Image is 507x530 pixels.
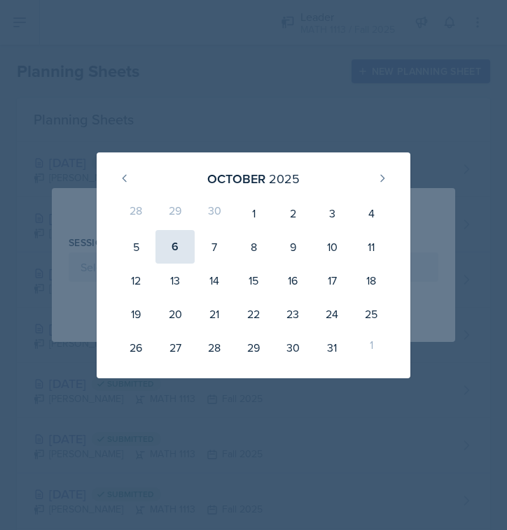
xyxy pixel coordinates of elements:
[155,230,195,264] div: 6
[312,264,352,297] div: 17
[155,331,195,364] div: 27
[273,230,312,264] div: 9
[352,331,391,364] div: 1
[234,196,273,230] div: 1
[116,264,155,297] div: 12
[312,230,352,264] div: 10
[116,297,155,331] div: 19
[155,264,195,297] div: 13
[234,264,273,297] div: 15
[116,331,155,364] div: 26
[195,230,234,264] div: 7
[273,331,312,364] div: 30
[207,169,265,188] div: October
[195,297,234,331] div: 21
[195,264,234,297] div: 14
[352,264,391,297] div: 18
[273,297,312,331] div: 23
[352,297,391,331] div: 25
[273,264,312,297] div: 16
[352,230,391,264] div: 11
[195,331,234,364] div: 28
[273,196,312,230] div: 2
[195,196,234,230] div: 30
[155,196,195,230] div: 29
[312,297,352,331] div: 24
[234,230,273,264] div: 8
[116,230,155,264] div: 5
[269,169,300,188] div: 2025
[234,331,273,364] div: 29
[155,297,195,331] div: 20
[234,297,273,331] div: 22
[352,196,391,230] div: 4
[312,331,352,364] div: 31
[116,196,155,230] div: 28
[312,196,352,230] div: 3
